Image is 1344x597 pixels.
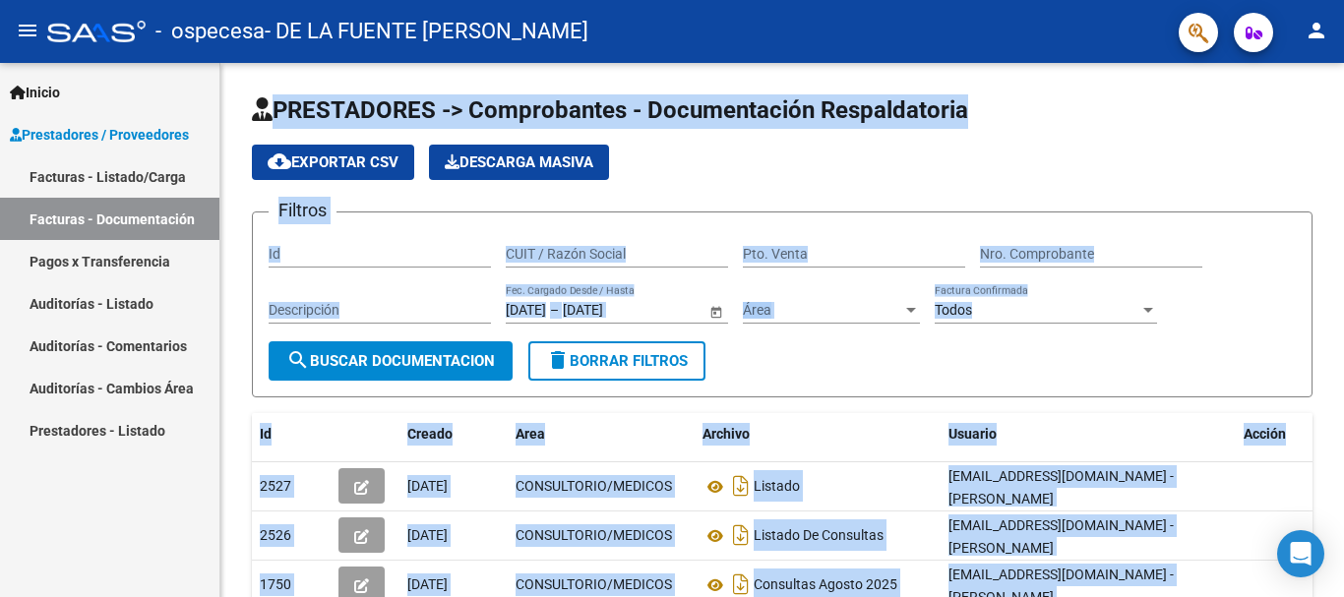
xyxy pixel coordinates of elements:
i: Descargar documento [728,470,754,502]
span: - ospecesa [155,10,265,53]
span: – [550,302,559,319]
span: CONSULTORIO/MEDICOS [516,527,672,543]
div: Open Intercom Messenger [1277,530,1324,577]
mat-icon: person [1305,19,1328,42]
span: [EMAIL_ADDRESS][DOMAIN_NAME] - [PERSON_NAME] [948,468,1174,507]
span: Prestadores / Proveedores [10,124,189,146]
app-download-masive: Descarga masiva de comprobantes (adjuntos) [429,145,609,180]
span: [DATE] [407,478,448,494]
button: Open calendar [705,301,726,322]
span: Buscar Documentacion [286,352,495,370]
h3: Filtros [269,197,336,224]
span: - DE LA FUENTE [PERSON_NAME] [265,10,588,53]
mat-icon: delete [546,348,570,372]
datatable-header-cell: Acción [1236,413,1334,455]
span: Exportar CSV [268,153,398,171]
button: Borrar Filtros [528,341,705,381]
span: 1750 [260,576,291,592]
span: CONSULTORIO/MEDICOS [516,478,672,494]
button: Exportar CSV [252,145,414,180]
span: 2526 [260,527,291,543]
span: CONSULTORIO/MEDICOS [516,576,672,592]
span: Todos [935,302,972,318]
span: Inicio [10,82,60,103]
span: Descarga Masiva [445,153,593,171]
span: Consultas Agosto 2025 [754,577,897,593]
span: Área [743,302,902,319]
span: Usuario [948,426,997,442]
span: Borrar Filtros [546,352,688,370]
span: Creado [407,426,453,442]
span: Listado De Consultas [754,528,884,544]
button: Descarga Masiva [429,145,609,180]
mat-icon: cloud_download [268,149,291,173]
span: [DATE] [407,576,448,592]
input: Fecha inicio [506,302,546,319]
button: Buscar Documentacion [269,341,513,381]
span: 2527 [260,478,291,494]
datatable-header-cell: Id [252,413,331,455]
span: Id [260,426,272,442]
span: PRESTADORES -> Comprobantes - Documentación Respaldatoria [252,96,968,124]
span: [DATE] [407,527,448,543]
span: Area [516,426,545,442]
datatable-header-cell: Area [508,413,695,455]
span: Acción [1244,426,1286,442]
datatable-header-cell: Usuario [941,413,1236,455]
input: Fecha fin [563,302,659,319]
mat-icon: search [286,348,310,372]
span: Listado [754,479,800,495]
i: Descargar documento [728,519,754,551]
span: Archivo [703,426,750,442]
datatable-header-cell: Archivo [695,413,941,455]
mat-icon: menu [16,19,39,42]
datatable-header-cell: Creado [399,413,508,455]
span: [EMAIL_ADDRESS][DOMAIN_NAME] - [PERSON_NAME] [948,517,1174,556]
